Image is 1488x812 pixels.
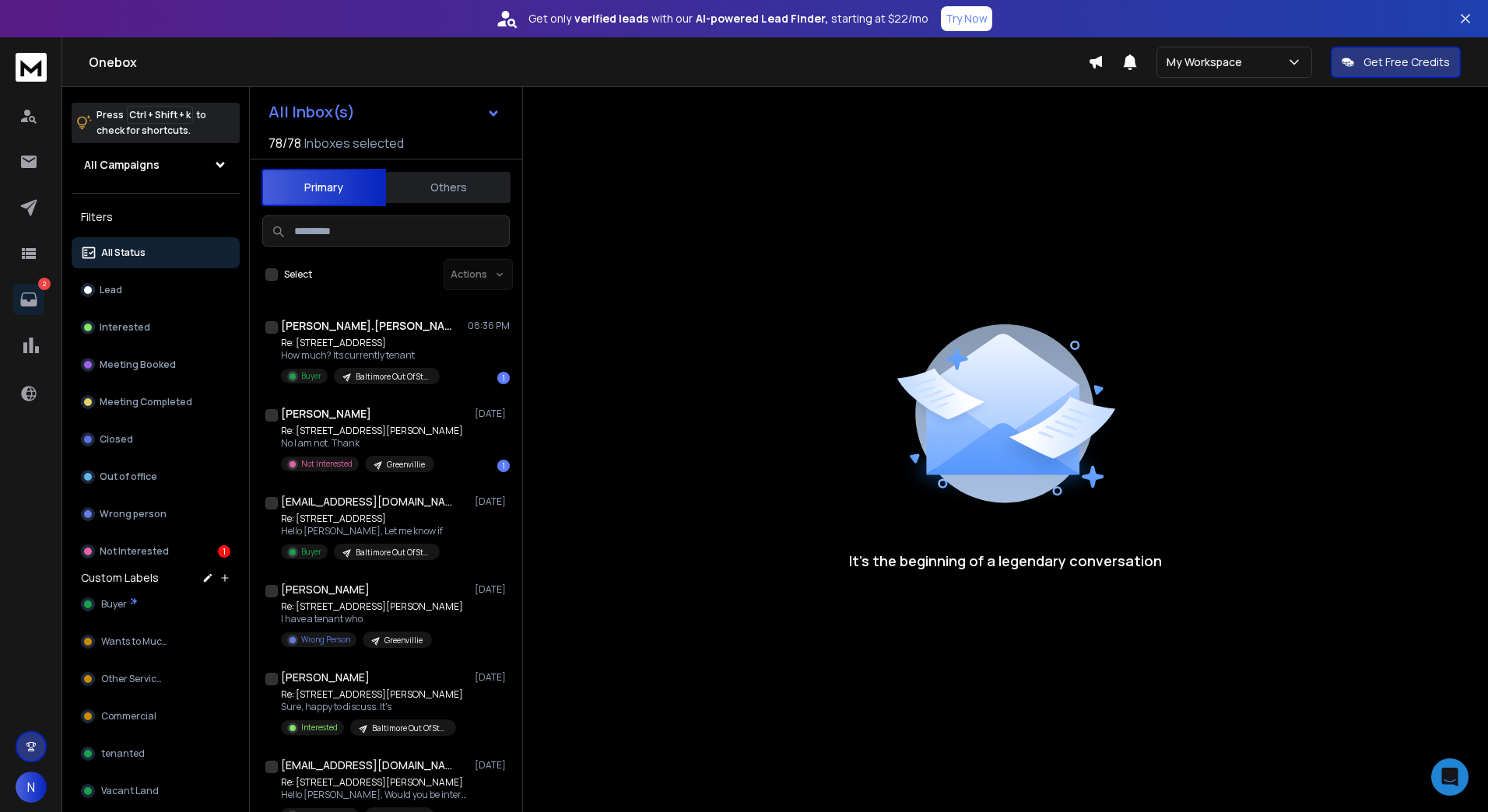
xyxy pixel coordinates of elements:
p: [DATE] [475,671,510,684]
button: Get Free Credits [1331,47,1461,78]
p: Re: [STREET_ADDRESS][PERSON_NAME] [281,600,463,613]
h3: Inboxes selected [304,134,404,152]
p: Re: [STREET_ADDRESS][PERSON_NAME] [281,688,463,701]
p: Out of office [100,471,157,483]
button: All Status [72,237,240,268]
p: Not Interested [100,545,169,558]
h1: [PERSON_NAME].[PERSON_NAME] [281,318,452,334]
h1: [PERSON_NAME] [281,582,370,597]
p: Lead [100,284,122,296]
p: Not Interested [301,458,353,470]
p: Closed [100,433,133,446]
p: Interested [100,321,150,334]
p: [DATE] [475,495,510,508]
strong: AI-powered Lead Finder, [696,11,828,26]
span: Buyer [101,598,127,611]
p: Re: [STREET_ADDRESS][PERSON_NAME] [281,776,468,789]
button: Lead [72,275,240,306]
span: Vacant Land [101,785,159,797]
button: Not Interested1 [72,536,240,567]
p: Meeting Booked [100,359,176,371]
p: No I am not. Thank [281,437,463,450]
p: Sure, happy to discuss. It's [281,701,463,713]
span: Commercial [101,710,156,723]
p: My Workspace [1167,54,1248,70]
p: [DATE] [475,408,510,420]
p: Interested [301,722,338,733]
h1: All Inbox(s) [268,104,355,120]
button: Primary [261,169,386,206]
h1: All Campaigns [84,157,160,173]
p: Get only with our starting at $22/mo [528,11,928,26]
button: tenanted [72,738,240,769]
p: Baltimore Out Of State Home Owners [372,723,447,734]
p: Greenvillie [387,459,425,471]
p: Hello [PERSON_NAME], Let me know if [281,525,443,537]
button: Meeting Booked [72,349,240,380]
button: All Inbox(s) [256,96,513,128]
img: logo [16,53,47,82]
p: How much? Its currently tenant [281,349,440,362]
h1: [PERSON_NAME] [281,670,370,685]
p: Get Free Credits [1363,54,1450,70]
p: It’s the beginning of a legendary conversation [849,550,1162,572]
p: Buyer [301,370,321,382]
button: Vacant Land [72,775,240,807]
label: Select [284,268,312,281]
p: Re: [STREET_ADDRESS] [281,337,440,349]
p: 08:36 PM [468,320,510,332]
p: [DATE] [475,583,510,596]
a: 2 [13,284,44,315]
button: Wrong person [72,499,240,530]
button: Closed [72,424,240,455]
h1: [EMAIL_ADDRESS][DOMAIN_NAME] [281,758,452,773]
h1: [PERSON_NAME] [281,406,371,422]
span: Other Services [101,673,167,685]
p: Re: [STREET_ADDRESS][PERSON_NAME] [281,425,463,437]
button: Other Services [72,663,240,695]
p: All Status [101,247,146,259]
p: [DATE] [475,759,510,772]
p: Buyer [301,546,321,558]
div: Open Intercom Messenger [1431,758,1469,796]
button: Others [386,170,511,205]
button: Out of office [72,461,240,492]
p: Meeting Completed [100,396,192,408]
button: Wants to Much [72,626,240,657]
button: N [16,772,47,803]
button: Commercial [72,701,240,732]
p: Hello [PERSON_NAME], Would you be interested [281,789,468,801]
p: Press to check for shortcuts. [97,107,206,138]
div: 1 [218,545,230,558]
span: Ctrl + Shift + k [127,106,193,124]
p: Re: [STREET_ADDRESS] [281,513,443,525]
button: Interested [72,312,240,343]
span: 78 / 78 [268,134,301,152]
button: Try Now [941,6,992,31]
div: 1 [497,460,510,472]
h3: Filters [72,206,240,228]
button: Buyer [72,589,240,620]
p: Try Now [946,11,988,26]
span: tenanted [101,747,145,760]
div: 1 [497,372,510,384]
p: Baltimore Out Of State Home Owners [356,547,430,558]
h1: Onebox [89,53,1088,72]
p: Wrong person [100,508,167,520]
button: All Campaigns [72,149,240,180]
strong: verified leads [574,11,648,26]
h3: Custom Labels [81,570,159,586]
h1: [EMAIL_ADDRESS][DOMAIN_NAME] [281,494,452,509]
p: Wrong Person [301,634,350,646]
p: Greenvillie [384,635,423,646]
p: Baltimore Out Of State Home Owners [356,371,430,383]
p: I have a tenant who [281,613,463,625]
p: 2 [38,278,51,290]
button: Meeting Completed [72,387,240,418]
span: Wants to Much [101,635,168,648]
